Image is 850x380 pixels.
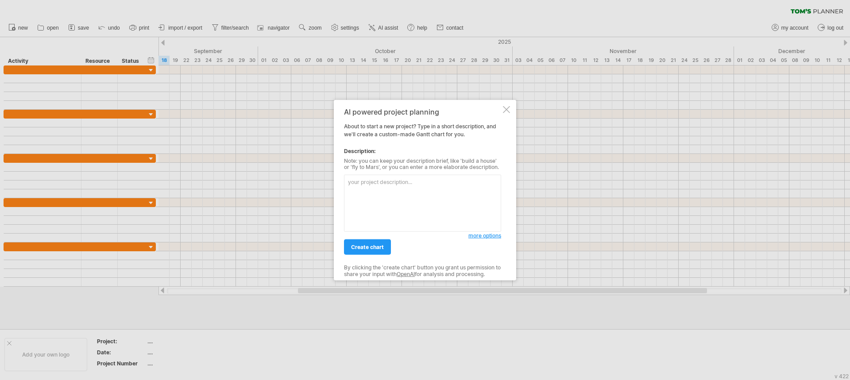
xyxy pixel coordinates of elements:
div: Description: [344,147,501,155]
div: Note: you can keep your description brief, like 'build a house' or 'fly to Mars', or you can ente... [344,157,501,170]
a: more options [468,232,501,240]
span: create chart [351,244,384,250]
div: By clicking the 'create chart' button you grant us permission to share your input with for analys... [344,265,501,277]
div: About to start a new project? Type in a short description, and we'll create a custom-made Gantt c... [344,107,501,273]
div: AI powered project planning [344,107,501,115]
a: create chart [344,239,391,255]
a: OpenAI [397,270,415,277]
span: more options [468,232,501,239]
